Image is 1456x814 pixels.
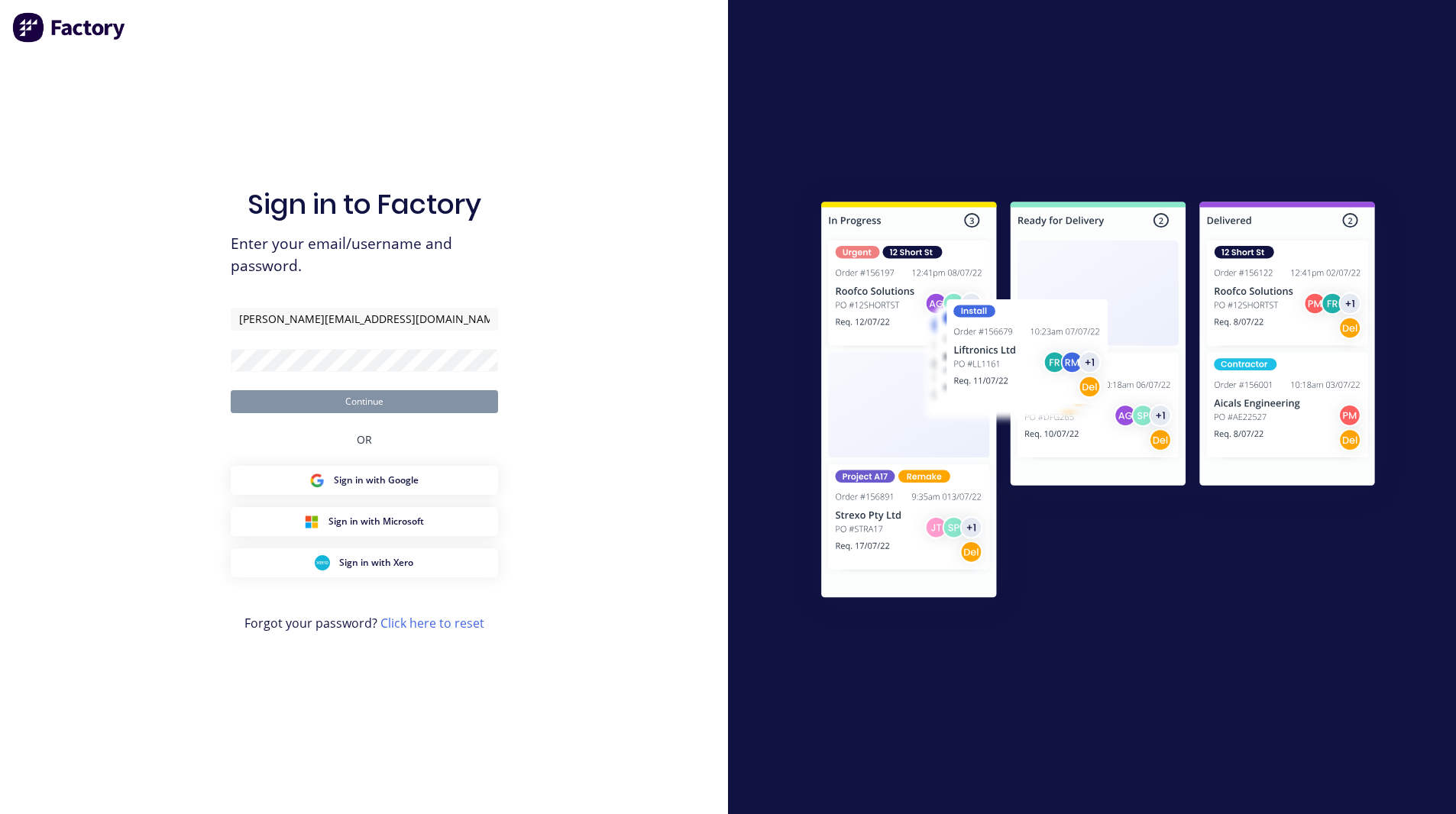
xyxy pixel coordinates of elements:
button: Google Sign inSign in with Google [231,466,498,495]
span: Sign in with Microsoft [328,515,424,528]
span: Forgot your password? [244,614,484,632]
button: Continue [231,390,498,413]
div: OR [357,413,372,466]
button: Xero Sign inSign in with Xero [231,548,498,577]
input: Email/Username [231,308,498,331]
img: Sign in [788,171,1409,634]
span: Enter your email/username and password. [231,233,498,277]
img: Xero Sign in [315,555,330,570]
img: Microsoft Sign in [304,514,319,529]
h1: Sign in to Factory [248,188,481,221]
a: Click here to reset [380,615,484,631]
img: Google Sign in [309,473,325,488]
span: Sign in with Xero [339,556,413,570]
span: Sign in with Google [334,473,419,487]
img: Factory [12,12,127,43]
button: Microsoft Sign inSign in with Microsoft [231,507,498,536]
